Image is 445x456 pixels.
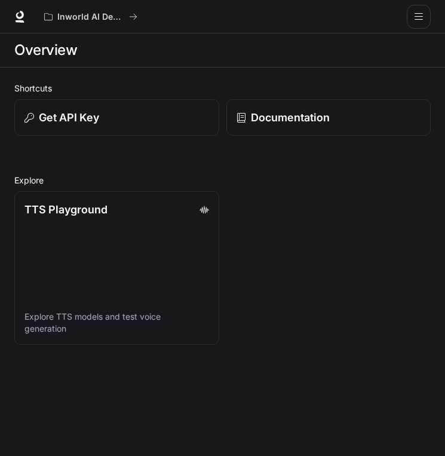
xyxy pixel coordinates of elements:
[14,38,77,62] h1: Overview
[39,5,143,29] button: All workspaces
[251,109,330,126] p: Documentation
[14,174,431,186] h2: Explore
[39,109,99,126] p: Get API Key
[57,12,124,22] p: Inworld AI Demos
[14,82,431,94] h2: Shortcuts
[24,201,108,218] p: TTS Playground
[14,191,219,345] a: TTS PlaygroundExplore TTS models and test voice generation
[14,99,219,136] button: Get API Key
[407,5,431,29] button: open drawer
[24,311,209,335] p: Explore TTS models and test voice generation
[226,99,431,136] a: Documentation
